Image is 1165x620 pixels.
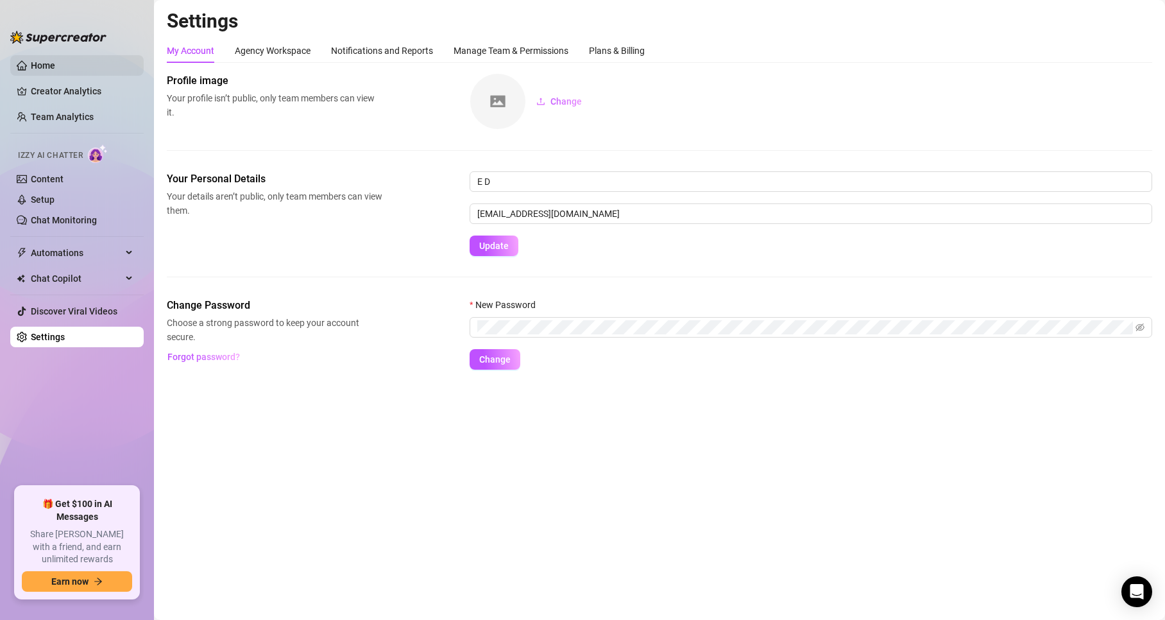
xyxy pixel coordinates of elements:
[550,96,582,107] span: Change
[22,498,132,523] span: 🎁 Get $100 in AI Messages
[167,44,214,58] div: My Account
[526,91,592,112] button: Change
[31,174,64,184] a: Content
[589,44,645,58] div: Plans & Billing
[22,528,132,566] span: Share [PERSON_NAME] with a friend, and earn unlimited rewards
[94,577,103,586] span: arrow-right
[167,189,382,218] span: Your details aren’t public, only team members can view them.
[31,268,122,289] span: Chat Copilot
[470,203,1152,224] input: Enter new email
[167,352,240,362] span: Forgot password?
[31,194,55,205] a: Setup
[167,347,240,367] button: Forgot password?
[31,81,133,101] a: Creator Analytics
[477,320,1133,334] input: New Password
[17,274,25,283] img: Chat Copilot
[479,241,509,251] span: Update
[470,298,544,312] label: New Password
[470,349,520,370] button: Change
[536,97,545,106] span: upload
[17,248,27,258] span: thunderbolt
[167,73,382,89] span: Profile image
[1121,576,1152,607] div: Open Intercom Messenger
[167,91,382,119] span: Your profile isn’t public, only team members can view it.
[235,44,310,58] div: Agency Workspace
[31,112,94,122] a: Team Analytics
[167,9,1152,33] h2: Settings
[31,332,65,342] a: Settings
[31,60,55,71] a: Home
[31,306,117,316] a: Discover Viral Videos
[479,354,511,365] span: Change
[167,316,382,344] span: Choose a strong password to keep your account secure.
[470,236,518,256] button: Update
[51,576,89,587] span: Earn now
[31,243,122,263] span: Automations
[18,150,83,162] span: Izzy AI Chatter
[167,298,382,313] span: Change Password
[167,171,382,187] span: Your Personal Details
[1135,323,1144,332] span: eye-invisible
[10,31,106,44] img: logo-BBDzfeDw.svg
[31,215,97,225] a: Chat Monitoring
[454,44,568,58] div: Manage Team & Permissions
[88,144,108,163] img: AI Chatter
[470,74,525,129] img: square-placeholder.png
[331,44,433,58] div: Notifications and Reports
[22,571,132,592] button: Earn nowarrow-right
[470,171,1152,192] input: Enter name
